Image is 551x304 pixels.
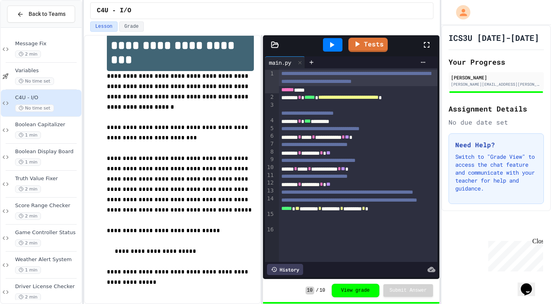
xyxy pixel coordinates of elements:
div: [PERSON_NAME] [451,74,541,81]
span: Submit Answer [390,287,427,294]
div: 3 [265,101,275,117]
span: 1 min [15,266,41,274]
h2: Your Progress [449,56,544,67]
div: My Account [448,3,472,21]
span: Weather Alert System [15,256,80,263]
iframe: chat widget [518,272,543,296]
span: 1 min [15,158,41,166]
div: Chat with us now!Close [3,3,55,50]
span: Boolean Display Board [15,148,80,155]
span: Truth Value Fixer [15,175,80,182]
button: View grade [332,284,379,297]
span: Driver License Checker [15,283,80,290]
div: 14 [265,195,275,210]
span: No time set [15,77,54,85]
span: 2 min [15,50,41,58]
button: Lesson [90,21,118,32]
div: 2 [265,93,275,101]
iframe: chat widget [485,238,543,271]
span: Variables [15,67,80,74]
div: History [267,264,303,275]
div: main.py [265,58,295,67]
span: 2 min [15,185,41,193]
h1: ICS3U [DATE]-[DATE] [449,32,539,43]
div: 8 [265,148,275,156]
button: Back to Teams [7,6,75,23]
h2: Assignment Details [449,103,544,114]
div: 10 [265,164,275,171]
div: 7 [265,140,275,148]
div: No due date set [449,117,544,127]
span: No time set [15,104,54,112]
span: C4U - I/O [15,94,80,101]
div: 12 [265,179,275,187]
div: 1 [265,70,275,93]
span: C4U - I/O [97,6,131,15]
button: Grade [119,21,144,32]
div: 5 [265,125,275,133]
span: 1 min [15,131,41,139]
span: Message Fix [15,40,80,47]
span: Boolean Capitalizer [15,121,80,128]
div: 4 [265,117,275,125]
span: 2 min [15,239,41,247]
div: 15 [265,210,275,226]
div: 9 [265,156,275,164]
span: 2 min [15,212,41,220]
span: Game Controller Status [15,229,80,236]
div: 16 [265,226,275,234]
span: 10 [305,287,314,294]
div: [PERSON_NAME][EMAIL_ADDRESS][PERSON_NAME][DOMAIN_NAME] [451,81,541,87]
h3: Need Help? [455,140,537,150]
span: Score Range Checker [15,202,80,209]
span: 10 [319,287,325,294]
span: Back to Teams [29,10,66,18]
span: / [316,287,319,294]
div: 13 [265,187,275,195]
div: 6 [265,132,275,140]
span: 2 min [15,293,41,301]
button: Submit Answer [383,284,433,297]
p: Switch to "Grade View" to access the chat feature and communicate with your teacher for help and ... [455,153,537,192]
div: 11 [265,171,275,179]
a: Tests [348,38,388,52]
div: main.py [265,56,305,68]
